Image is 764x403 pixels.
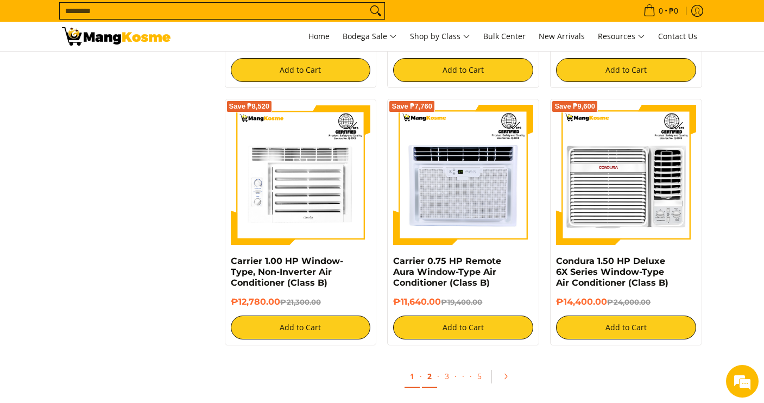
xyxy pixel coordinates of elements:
button: Add to Cart [556,316,696,339]
button: Add to Cart [556,58,696,82]
a: 2 [422,366,437,388]
span: ₱0 [667,7,680,15]
span: We're online! [63,128,150,238]
span: · [420,371,422,381]
h6: ₱12,780.00 [231,297,371,307]
button: Add to Cart [231,316,371,339]
span: · [437,371,439,381]
span: New Arrivals [539,31,585,41]
h6: ₱14,400.00 [556,297,696,307]
div: Chat with us now [56,61,182,75]
span: Bodega Sale [343,30,397,43]
a: 3 [439,366,454,387]
img: Condura 1.50 HP Deluxe 6X Series Window-Type Air Conditioner (Class B) [556,105,696,245]
span: Bulk Center [483,31,526,41]
a: Carrier 0.75 HP Remote Aura Window-Type Air Conditioner (Class B) [393,256,501,288]
img: Carrier 1.00 HP Window-Type, Non-Inverter Air Conditioner (Class B) [231,105,371,245]
img: Carrier 0.75 HP Remote Aura Window-Type Air Conditioner (Class B) [393,105,533,245]
a: Bodega Sale [337,22,402,51]
textarea: Type your message and hit 'Enter' [5,279,207,317]
span: Save ₱7,760 [392,103,432,110]
button: Add to Cart [393,58,533,82]
a: Home [303,22,335,51]
a: Bulk Center [478,22,531,51]
span: · [470,371,472,381]
del: ₱19,400.00 [441,298,482,306]
del: ₱21,300.00 [280,298,321,306]
span: Resources [598,30,645,43]
span: Contact Us [658,31,697,41]
a: 1 [405,366,420,388]
img: Bodega Sale Aircon l Mang Kosme: Home Appliances Warehouse Sale Window Type [62,27,171,46]
a: Carrier 1.00 HP Window-Type, Non-Inverter Air Conditioner (Class B) [231,256,343,288]
span: Shop by Class [410,30,470,43]
ul: Pagination [219,362,708,396]
button: Add to Cart [393,316,533,339]
h6: ₱11,640.00 [393,297,533,307]
span: · [457,366,470,387]
button: Add to Cart [231,58,371,82]
span: · [454,371,457,381]
span: • [640,5,681,17]
span: Home [308,31,330,41]
a: Contact Us [653,22,703,51]
div: Minimize live chat window [178,5,204,32]
a: New Arrivals [533,22,590,51]
a: Condura 1.50 HP Deluxe 6X Series Window-Type Air Conditioner (Class B) [556,256,668,288]
button: Search [367,3,384,19]
del: ₱24,000.00 [607,298,651,306]
nav: Main Menu [181,22,703,51]
span: Save ₱8,520 [229,103,270,110]
a: 5 [472,366,487,387]
span: Save ₱9,600 [554,103,595,110]
span: 0 [657,7,665,15]
a: Shop by Class [405,22,476,51]
a: Resources [592,22,651,51]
